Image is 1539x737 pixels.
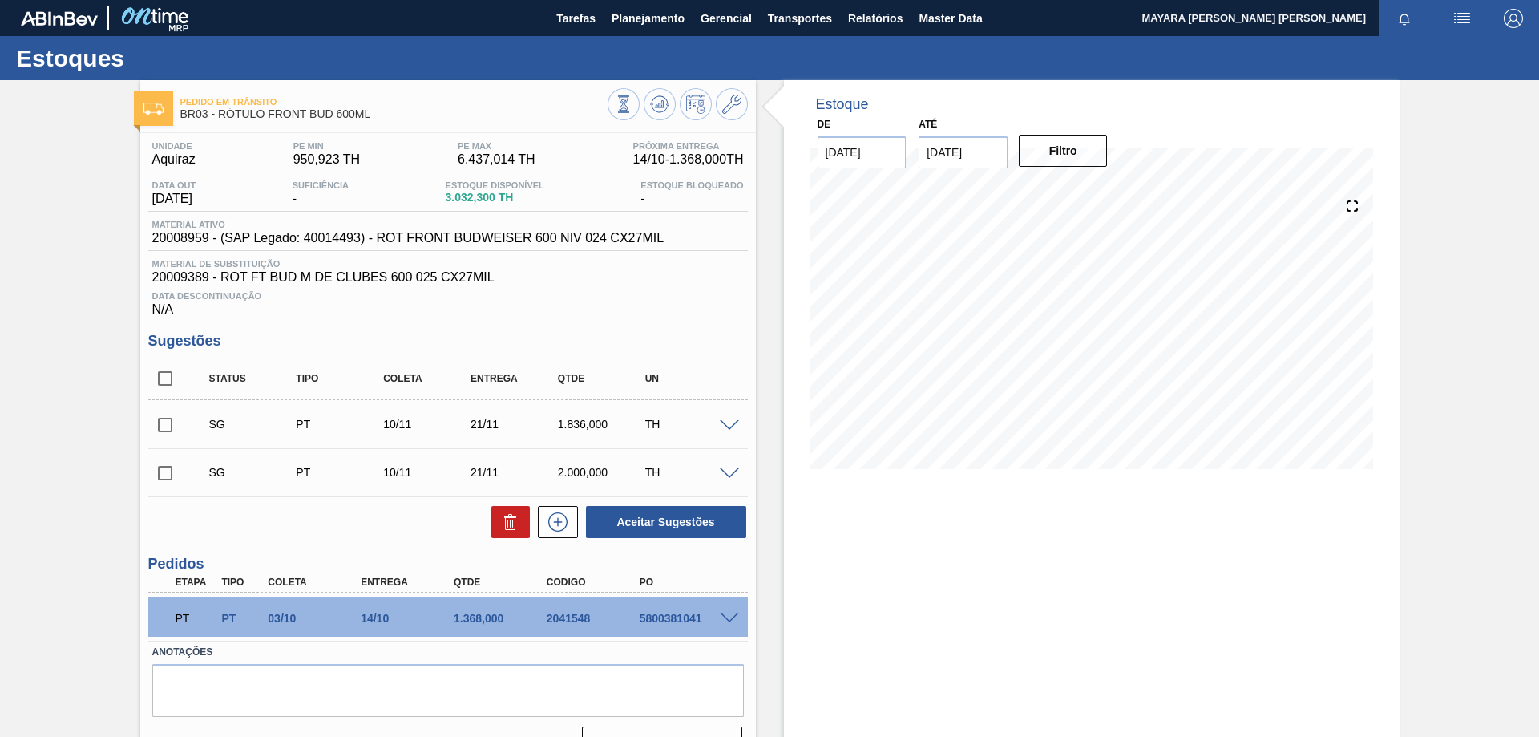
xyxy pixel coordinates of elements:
button: Visão Geral dos Estoques [608,88,640,120]
div: TH [641,466,738,479]
label: Até [919,119,937,130]
button: Atualizar Gráfico [644,88,676,120]
div: PO [636,577,740,588]
div: Entrega [467,373,563,384]
div: Aceitar Sugestões [578,504,748,540]
div: Qtde [450,577,554,588]
span: Relatórios [848,9,903,28]
div: Coleta [379,373,476,384]
span: PE MAX [458,141,535,151]
div: Etapa [172,577,220,588]
div: 1.368,000 [450,612,554,625]
div: Pedido de Transferência [292,466,389,479]
span: 20009389 - ROT FT BUD M DE CLUBES 600 025 CX27MIL [152,270,744,285]
div: UN [641,373,738,384]
div: Status [205,373,302,384]
input: dd/mm/yyyy [818,136,907,168]
img: Ícone [143,103,164,115]
div: Entrega [357,577,461,588]
span: Suficiência [293,180,349,190]
span: Planejamento [612,9,685,28]
span: 14/10 - 1.368,000 TH [633,152,744,167]
span: [DATE] [152,192,196,206]
h3: Sugestões [148,333,748,350]
span: PE MIN [293,141,360,151]
span: Pedido em Trânsito [180,97,608,107]
button: Filtro [1019,135,1108,167]
div: 5800381041 [636,612,740,625]
span: Estoque Disponível [446,180,544,190]
img: TNhmsLtSVTkK8tSr43FrP2fwEKptu5GPRR3wAAAABJRU5ErkJggg== [21,11,98,26]
button: Notificações [1379,7,1430,30]
div: 10/11/2025 [379,466,476,479]
span: Aquiraz [152,152,196,167]
span: Material de Substituição [152,259,744,269]
button: Programar Estoque [680,88,712,120]
span: Transportes [768,9,832,28]
div: 2.000,000 [554,466,651,479]
div: Estoque [816,96,869,113]
div: Pedido de Transferência [292,418,389,431]
span: Material ativo [152,220,664,229]
div: 03/10/2025 [264,612,368,625]
div: N/A [148,285,748,317]
h1: Estoques [16,49,301,67]
div: 21/11/2025 [467,466,563,479]
input: dd/mm/yyyy [919,136,1008,168]
div: 1.836,000 [554,418,651,431]
h3: Pedidos [148,556,748,573]
span: Estoque Bloqueado [640,180,743,190]
div: Tipo [217,577,265,588]
button: Aceitar Sugestões [586,506,746,538]
span: BR03 - RÓTULO FRONT BUD 600ML [180,108,608,120]
div: Qtde [554,373,651,384]
div: Pedido de Transferência [217,612,265,625]
button: Ir ao Master Data / Geral [716,88,748,120]
label: Anotações [152,641,744,664]
div: - [289,180,353,206]
span: 6.437,014 TH [458,152,535,167]
div: Sugestão Criada [205,466,302,479]
div: Coleta [264,577,368,588]
span: 950,923 TH [293,152,360,167]
span: 20008959 - (SAP Legado: 40014493) - ROT FRONT BUDWEISER 600 NIV 024 CX27MIL [152,231,664,245]
div: TH [641,418,738,431]
div: Excluir Sugestões [483,506,530,538]
span: 3.032,300 TH [446,192,544,204]
div: 10/11/2025 [379,418,476,431]
div: Sugestão Criada [205,418,302,431]
span: Próxima Entrega [633,141,744,151]
span: Tarefas [556,9,596,28]
span: Master Data [919,9,982,28]
span: Gerencial [701,9,752,28]
span: Data Descontinuação [152,291,744,301]
div: Tipo [292,373,389,384]
img: Logout [1504,9,1523,28]
div: 2041548 [543,612,647,625]
div: Nova sugestão [530,506,578,538]
p: PT [176,612,216,625]
div: - [636,180,747,206]
span: Unidade [152,141,196,151]
div: 21/11/2025 [467,418,563,431]
label: De [818,119,831,130]
span: Data out [152,180,196,190]
div: Código [543,577,647,588]
div: Pedido em Trânsito [172,601,220,636]
img: userActions [1452,9,1472,28]
div: 14/10/2025 [357,612,461,625]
